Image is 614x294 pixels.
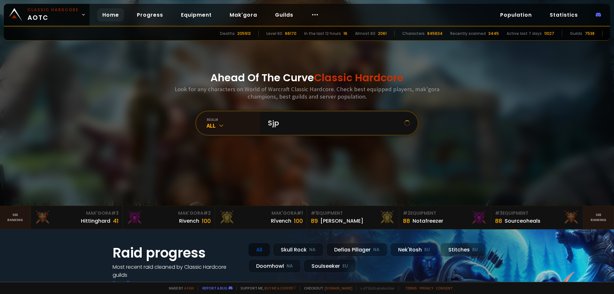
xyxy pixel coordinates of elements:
[123,206,215,229] a: Mak'Gora#2Rivench100
[311,210,317,216] span: # 1
[311,217,318,225] div: 89
[28,7,79,22] span: AOTC
[207,117,260,122] div: realm
[248,259,301,273] div: Doomhowl
[297,210,303,216] span: # 1
[220,31,235,36] div: Deaths
[127,210,211,217] div: Mak'Gora
[440,243,486,257] div: Stitches
[264,286,296,290] a: Buy me a coffee
[300,286,352,290] span: Checkout
[356,286,395,290] span: v. d752d5 - production
[224,8,262,21] a: Mak'gora
[202,286,227,290] a: Report a bug
[113,279,154,287] a: See all progress
[307,206,399,229] a: #1Equipment89[PERSON_NAME]
[28,7,79,13] small: Classic Hardcore
[378,31,387,36] div: 2061
[403,210,487,217] div: Equipment
[184,286,194,290] a: a fan
[203,210,211,216] span: # 2
[585,31,594,36] div: 7538
[111,210,119,216] span: # 3
[264,112,404,135] input: Search a character...
[355,31,375,36] div: Almost 60
[236,286,296,290] span: Support me,
[4,4,90,26] a: Classic HardcoreAOTC
[399,206,491,229] a: #2Equipment88Notafreezer
[303,259,356,273] div: Soulseeker
[179,217,199,225] div: Rivench
[304,31,341,36] div: In the last 12 hours
[342,263,348,269] small: EU
[583,206,614,229] a: Seeranking
[215,206,307,229] a: Mak'Gora#1Rîvench100
[202,217,211,225] div: 100
[270,8,298,21] a: Guilds
[495,210,502,216] span: # 3
[165,286,194,290] span: Made by
[219,210,303,217] div: Mak'Gora
[273,243,324,257] div: Skull Rock
[248,243,270,257] div: All
[405,286,417,290] a: Terms
[373,247,380,253] small: NA
[343,31,347,36] div: 16
[113,243,240,263] h1: Raid progress
[266,31,282,36] div: Level 60
[132,8,168,21] a: Progress
[570,31,582,36] div: Guilds
[545,8,583,21] a: Statistics
[420,286,433,290] a: Privacy
[403,210,410,216] span: # 2
[427,31,443,36] div: 845634
[505,217,540,225] div: Sourceoheals
[237,31,251,36] div: 205913
[495,210,579,217] div: Equipment
[436,286,453,290] a: Consent
[544,31,554,36] div: 11027
[424,247,430,253] small: EU
[271,217,291,225] div: Rîvench
[172,85,442,100] h3: Look for any characters on World of Warcraft Classic Hardcore. Check best equipped players, mak'g...
[495,217,502,225] div: 88
[294,217,303,225] div: 100
[403,217,410,225] div: 88
[81,217,110,225] div: Hittinghard
[325,286,352,290] a: [DOMAIN_NAME]
[314,70,404,85] span: Classic Hardcore
[390,243,438,257] div: Nek'Rosh
[31,206,123,229] a: Mak'Gora#3Hittinghard41
[97,8,124,21] a: Home
[35,210,119,217] div: Mak'Gora
[210,70,404,85] h1: Ahead Of The Curve
[326,243,388,257] div: Defias Pillager
[207,122,260,129] div: All
[472,247,478,253] small: EU
[450,31,486,36] div: Recently scanned
[488,31,499,36] div: 3445
[311,210,395,217] div: Equipment
[113,263,240,279] h4: Most recent raid cleaned by Classic Hardcore guilds
[507,31,542,36] div: Active last 7 days
[113,217,119,225] div: 41
[495,8,537,21] a: Population
[309,247,316,253] small: NA
[413,217,443,225] div: Notafreezer
[320,217,363,225] div: [PERSON_NAME]
[402,31,425,36] div: Characters
[287,263,293,269] small: NA
[176,8,217,21] a: Equipment
[285,31,296,36] div: 66170
[491,206,583,229] a: #3Equipment88Sourceoheals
